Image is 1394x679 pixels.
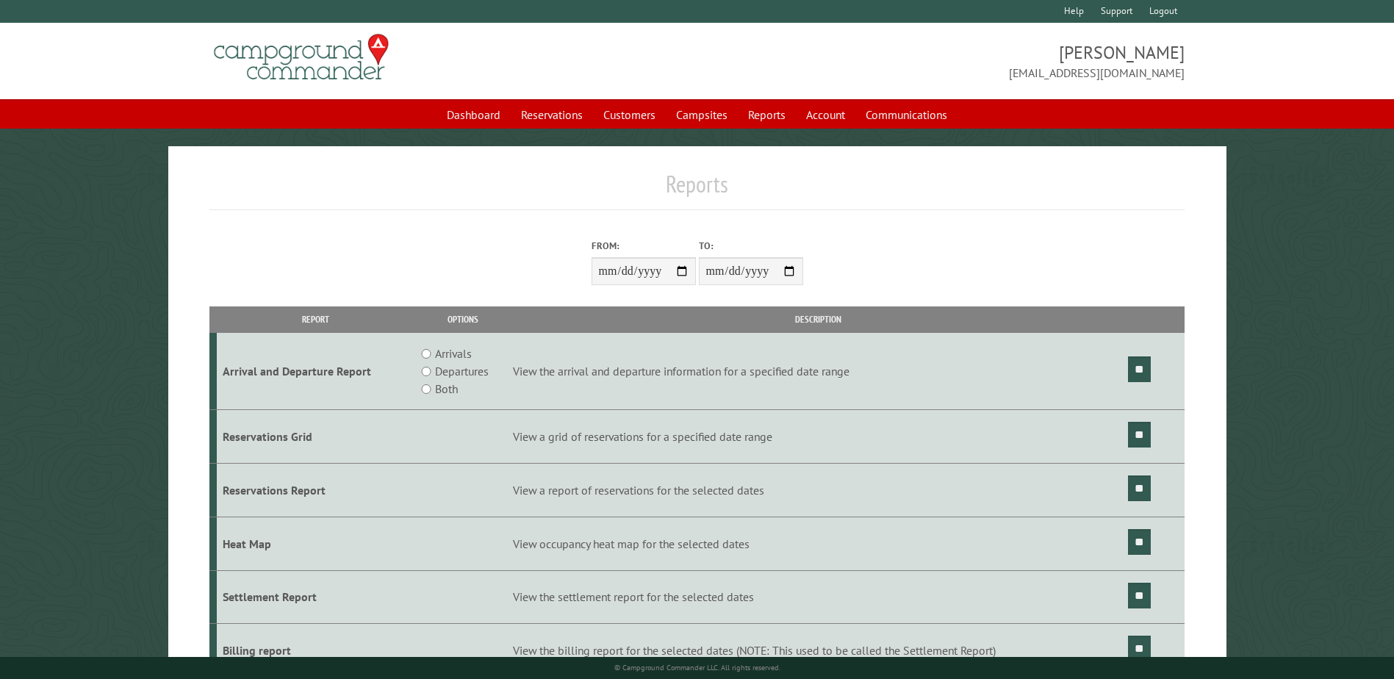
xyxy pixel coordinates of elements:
a: Dashboard [438,101,509,129]
a: Account [797,101,854,129]
label: Departures [435,362,489,380]
td: Settlement Report [217,570,414,624]
a: Reports [739,101,794,129]
td: View a grid of reservations for a specified date range [511,410,1126,464]
label: Arrivals [435,345,472,362]
td: Heat Map [217,517,414,570]
img: Campground Commander [209,29,393,86]
td: View occupancy heat map for the selected dates [511,517,1126,570]
a: Communications [857,101,956,129]
h1: Reports [209,170,1184,210]
th: Options [414,306,510,332]
td: View the settlement report for the selected dates [511,570,1126,624]
span: [PERSON_NAME] [EMAIL_ADDRESS][DOMAIN_NAME] [697,40,1185,82]
small: © Campground Commander LLC. All rights reserved. [614,663,780,672]
label: To: [699,239,803,253]
td: Reservations Report [217,463,414,517]
a: Campsites [667,101,736,129]
th: Report [217,306,414,332]
th: Description [511,306,1126,332]
td: View the arrival and departure information for a specified date range [511,333,1126,410]
td: Billing report [217,624,414,678]
label: Both [435,380,458,398]
a: Reservations [512,101,592,129]
label: From: [592,239,696,253]
td: Arrival and Departure Report [217,333,414,410]
a: Customers [594,101,664,129]
td: View a report of reservations for the selected dates [511,463,1126,517]
td: Reservations Grid [217,410,414,464]
td: View the billing report for the selected dates (NOTE: This used to be called the Settlement Report) [511,624,1126,678]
